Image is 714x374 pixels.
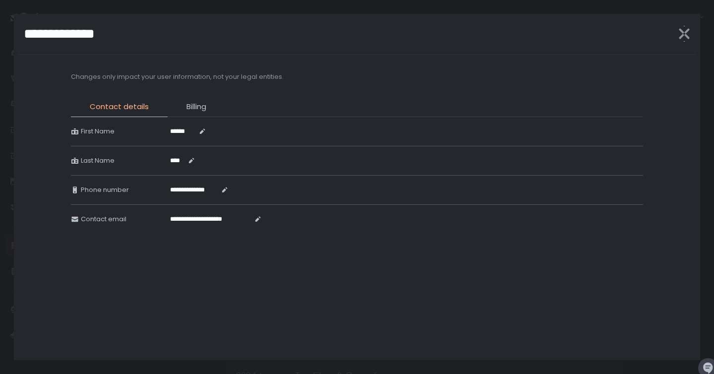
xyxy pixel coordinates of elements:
span: First Name [81,127,115,136]
h2: Changes only impact your user information, not your legal entities. [71,72,284,81]
span: Phone number [81,186,129,194]
span: Billing [186,101,206,113]
span: Contact details [90,101,149,113]
span: Last Name [81,156,115,165]
span: Contact email [81,215,126,224]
